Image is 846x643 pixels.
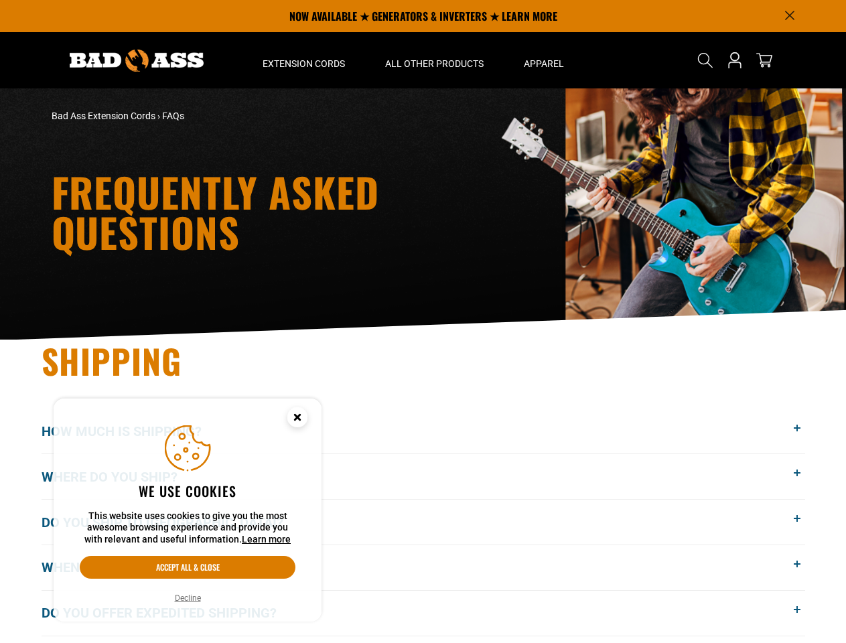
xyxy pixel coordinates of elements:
h2: We use cookies [80,482,295,500]
span: Apparel [524,58,564,70]
span: Do you ship to [GEOGRAPHIC_DATA]? [42,512,303,532]
button: When will my order get here? [42,545,805,590]
summary: All Other Products [365,32,504,88]
button: Where do you ship? [42,454,805,499]
span: Shipping [42,336,182,385]
span: › [157,111,160,121]
span: Do you offer expedited shipping? [42,603,297,623]
span: All Other Products [385,58,484,70]
a: Bad Ass Extension Cords [52,111,155,121]
p: This website uses cookies to give you the most awesome browsing experience and provide you with r... [80,510,295,546]
a: Learn more [242,534,291,545]
summary: Apparel [504,32,584,88]
button: Do you offer expedited shipping? [42,591,805,636]
span: Where do you ship? [42,467,198,487]
summary: Extension Cords [242,32,365,88]
button: How much is shipping? [42,409,805,454]
button: Decline [171,591,205,605]
summary: Search [695,50,716,71]
span: FAQs [162,111,184,121]
nav: breadcrumbs [52,109,541,123]
button: Accept all & close [80,556,295,579]
button: Do you ship to [GEOGRAPHIC_DATA]? [42,500,805,545]
img: Bad Ass Extension Cords [70,50,204,72]
span: Extension Cords [263,58,345,70]
span: How much is shipping? [42,421,222,441]
h1: Frequently Asked Questions [52,171,541,252]
aside: Cookie Consent [54,399,322,622]
span: When will my order get here? [42,557,274,577]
